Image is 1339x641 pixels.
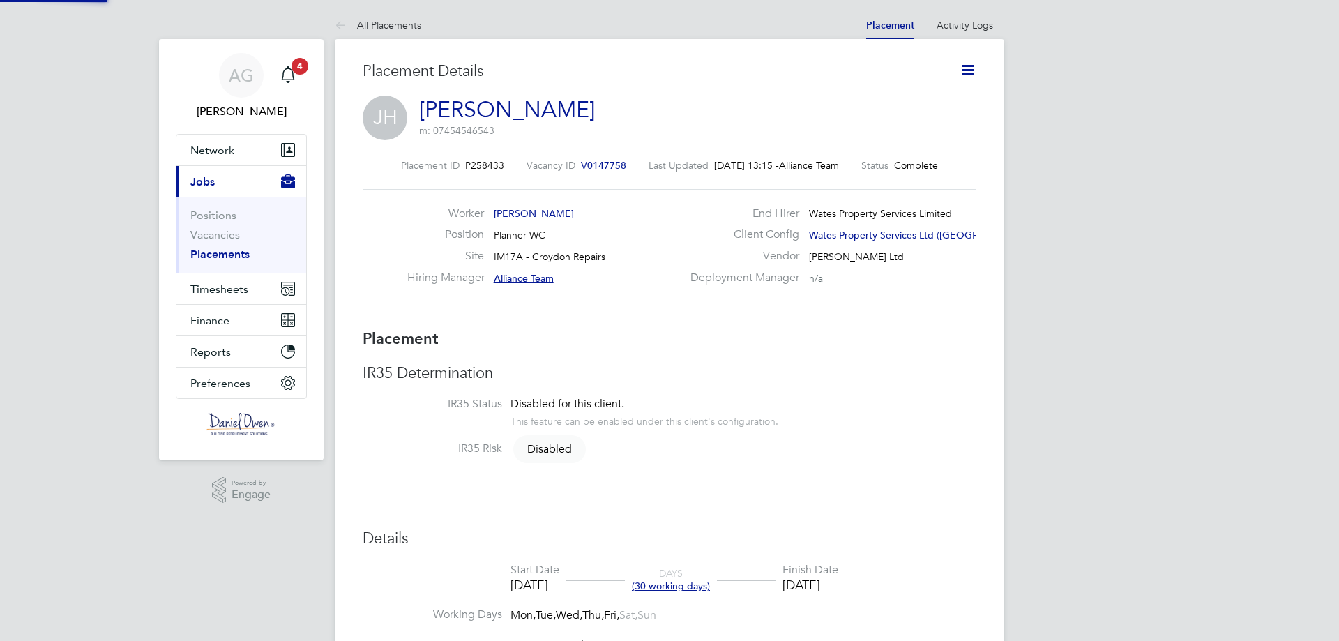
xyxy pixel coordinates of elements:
[682,227,799,242] label: Client Config
[682,206,799,221] label: End Hirer
[335,19,421,31] a: All Placements
[494,207,574,220] span: [PERSON_NAME]
[363,442,502,456] label: IR35 Risk
[407,271,484,285] label: Hiring Manager
[407,227,484,242] label: Position
[176,413,307,435] a: Go to home page
[510,397,624,411] span: Disabled for this client.
[190,345,231,359] span: Reports
[190,377,250,390] span: Preferences
[779,159,839,172] span: Alliance Team
[649,159,709,172] label: Last Updated
[809,207,952,220] span: Wates Property Services Limited
[494,250,605,263] span: IM17A - Croydon Repairs
[582,608,604,622] span: Thu,
[527,159,575,172] label: Vacancy ID
[232,489,271,501] span: Engage
[206,413,276,435] img: danielowen-logo-retina.png
[894,159,938,172] span: Complete
[229,66,254,84] span: AG
[407,249,484,264] label: Site
[465,159,504,172] span: P258433
[190,282,248,296] span: Timesheets
[363,96,407,140] span: JH
[809,250,904,263] span: [PERSON_NAME] Ltd
[714,159,779,172] span: [DATE] 13:15 -
[510,577,559,593] div: [DATE]
[212,477,271,504] a: Powered byEngage
[419,96,595,123] a: [PERSON_NAME]
[176,135,306,165] button: Network
[176,336,306,367] button: Reports
[176,166,306,197] button: Jobs
[809,229,1050,241] span: Wates Property Services Ltd ([GEOGRAPHIC_DATA]…
[510,563,559,578] div: Start Date
[176,305,306,335] button: Finance
[604,608,619,622] span: Fri,
[401,159,460,172] label: Placement ID
[363,529,976,549] h3: Details
[232,477,271,489] span: Powered by
[510,608,536,622] span: Mon,
[937,19,993,31] a: Activity Logs
[190,248,250,261] a: Placements
[782,577,838,593] div: [DATE]
[159,39,324,460] nav: Main navigation
[632,580,710,592] span: (30 working days)
[556,608,582,622] span: Wed,
[190,228,240,241] a: Vacancies
[190,144,234,157] span: Network
[176,273,306,304] button: Timesheets
[407,206,484,221] label: Worker
[190,175,215,188] span: Jobs
[637,608,656,622] span: Sun
[363,363,976,384] h3: IR35 Determination
[581,159,626,172] span: V0147758
[363,329,439,348] b: Placement
[176,368,306,398] button: Preferences
[510,412,778,428] div: This feature can be enabled under this client's configuration.
[809,272,823,285] span: n/a
[494,272,554,285] span: Alliance Team
[536,608,556,622] span: Tue,
[866,20,914,31] a: Placement
[363,397,502,412] label: IR35 Status
[190,314,229,327] span: Finance
[274,53,302,98] a: 4
[363,608,502,622] label: Working Days
[619,608,637,622] span: Sat,
[176,103,307,120] span: Amy Garcia
[494,229,545,241] span: Planner WC
[782,563,838,578] div: Finish Date
[682,249,799,264] label: Vendor
[176,197,306,273] div: Jobs
[292,58,308,75] span: 4
[190,209,236,222] a: Positions
[176,53,307,120] a: AG[PERSON_NAME]
[625,567,717,592] div: DAYS
[861,159,888,172] label: Status
[363,61,938,82] h3: Placement Details
[682,271,799,285] label: Deployment Manager
[513,435,586,463] span: Disabled
[419,124,494,137] span: m: 07454546543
